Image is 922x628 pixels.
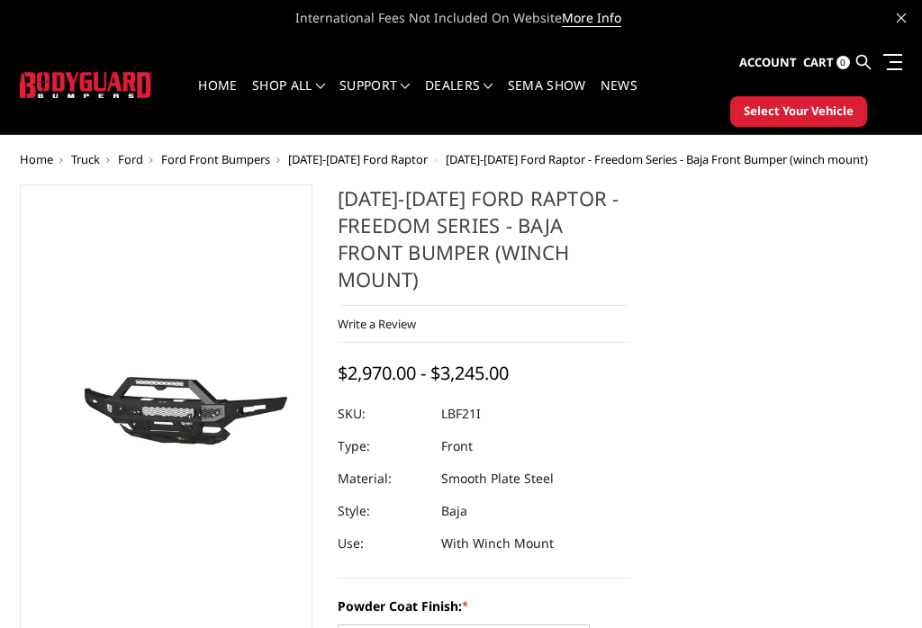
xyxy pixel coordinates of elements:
dt: Style: [338,495,428,527]
a: [DATE]-[DATE] Ford Raptor [288,151,428,167]
h1: [DATE]-[DATE] Ford Raptor - Freedom Series - Baja Front Bumper (winch mount) [338,184,630,306]
dt: SKU: [338,398,428,430]
span: Cart [803,54,834,70]
span: 0 [836,56,850,69]
span: $2,970.00 - $3,245.00 [338,361,509,385]
a: Dealers [425,79,493,114]
a: News [601,79,637,114]
img: BODYGUARD BUMPERS [20,72,152,98]
dd: With Winch Mount [441,527,554,560]
a: Ford [118,151,143,167]
dd: Front [441,430,473,462]
a: Support [339,79,411,114]
a: Cart 0 [803,39,850,87]
dd: Baja [441,495,467,527]
dt: Type: [338,430,428,462]
button: Select Your Vehicle [730,96,867,127]
a: Home [198,79,237,114]
label: Powder Coat Finish: [338,597,630,615]
dt: Use: [338,527,428,560]
span: Account [739,54,797,70]
dd: LBF21I [441,398,481,430]
span: [DATE]-[DATE] Ford Raptor - Freedom Series - Baja Front Bumper (winch mount) [446,151,868,167]
a: Home [20,151,53,167]
a: Ford Front Bumpers [161,151,270,167]
a: Truck [71,151,100,167]
a: shop all [252,79,325,114]
dt: Material: [338,462,428,495]
a: SEMA Show [508,79,586,114]
dd: Smooth Plate Steel [441,462,554,495]
a: Account [739,39,797,87]
a: Write a Review [338,316,416,332]
span: Select Your Vehicle [744,103,854,121]
a: More Info [562,9,621,27]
